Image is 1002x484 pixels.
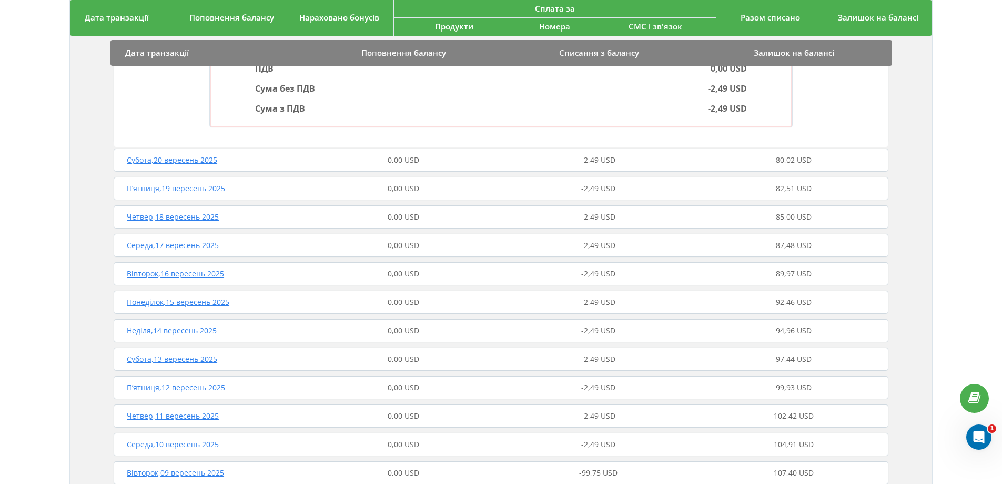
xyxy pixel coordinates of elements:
[776,212,812,222] span: 85,00 USD
[255,103,305,114] span: Сума з ПДВ
[581,439,615,449] span: -2,49 USD
[776,183,812,193] span: 82,51 USD
[255,63,274,74] span: ПДВ
[581,411,615,421] span: -2,49 USD
[581,212,615,222] span: -2,49 USD
[127,212,219,222] span: Четвер , 18 вересень 2025
[581,183,615,193] span: -2,49 USD
[966,424,991,450] iframe: Intercom live chat
[388,240,419,250] span: 0,00 USD
[579,468,618,478] span: -99,75 USD
[581,325,615,335] span: -2,49 USD
[988,424,996,433] span: 1
[581,297,615,307] span: -2,49 USD
[776,297,812,307] span: 92,46 USD
[708,103,747,114] span: -2,49 USD
[776,240,812,250] span: 87,48 USD
[127,297,229,307] span: Понеділок , 15 вересень 2025
[388,468,419,478] span: 0,00 USD
[388,382,419,392] span: 0,00 USD
[581,382,615,392] span: -2,49 USD
[127,439,219,449] span: Середа , 10 вересень 2025
[754,47,834,58] span: Залишок на балансі
[776,269,812,279] span: 89,97 USD
[361,47,446,58] span: Поповнення балансу
[776,382,812,392] span: 99,93 USD
[388,183,419,193] span: 0,00 USD
[708,83,747,94] span: -2,49 USD
[774,468,814,478] span: 107,40 USD
[776,155,812,165] span: 80,02 USD
[774,439,814,449] span: 104,91 USD
[741,12,800,23] span: Разом списано
[127,468,224,478] span: Вівторок , 09 вересень 2025
[581,240,615,250] span: -2,49 USD
[388,155,419,165] span: 0,00 USD
[127,155,217,165] span: Субота , 20 вересень 2025
[127,240,219,250] span: Середа , 17 вересень 2025
[127,325,217,335] span: Неділя , 14 вересень 2025
[255,83,315,94] span: Сума без ПДВ
[388,325,419,335] span: 0,00 USD
[388,411,419,421] span: 0,00 USD
[559,47,639,58] span: Списання з балансу
[388,297,419,307] span: 0,00 USD
[776,325,812,335] span: 94,96 USD
[581,354,615,364] span: -2,49 USD
[629,21,682,32] span: СМС і зв'язок
[581,269,615,279] span: -2,49 USD
[539,21,570,32] span: Номера
[776,354,812,364] span: 97,44 USD
[388,354,419,364] span: 0,00 USD
[774,411,814,421] span: 102,42 USD
[127,269,224,279] span: Вівторок , 16 вересень 2025
[388,269,419,279] span: 0,00 USD
[125,47,189,58] span: Дата транзакції
[388,212,419,222] span: 0,00 USD
[299,12,379,23] span: Нараховано бонусів
[838,12,918,23] span: Залишок на балансі
[535,3,575,14] span: Сплата за
[711,63,747,74] span: 0,00 USD
[127,411,219,421] span: Четвер , 11 вересень 2025
[435,21,473,32] span: Продукти
[127,382,225,392] span: П’ятниця , 12 вересень 2025
[388,439,419,449] span: 0,00 USD
[127,183,225,193] span: П’ятниця , 19 вересень 2025
[581,155,615,165] span: -2,49 USD
[127,354,217,364] span: Субота , 13 вересень 2025
[189,12,274,23] span: Поповнення балансу
[85,12,148,23] span: Дата транзакції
